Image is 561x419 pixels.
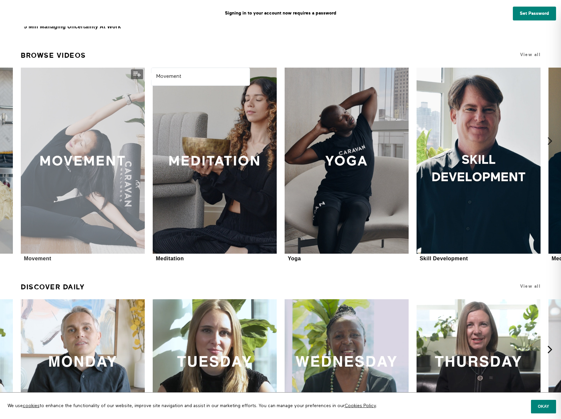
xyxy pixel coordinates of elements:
[520,52,541,57] a: View all
[156,74,181,79] strong: Movement
[21,48,86,62] a: Browse Videos
[285,68,409,263] a: YogaYoga
[24,255,51,262] div: Movement
[531,400,556,413] button: Okay
[5,5,556,21] p: Signing in to your account now requires a password
[23,403,40,408] a: cookies
[21,280,84,294] a: Discover Daily
[288,255,301,262] div: Yoga
[131,69,143,79] button: Add to my list
[420,255,468,262] div: Skill Development
[520,284,541,289] a: View all
[345,403,376,408] a: Cookies Policy
[3,398,442,414] p: We use to enhance the functionality of our website, improve site navigation and assist in our mar...
[24,23,121,30] div: 5 Min Managing Uncertainty At Work
[153,68,277,263] a: MeditationMeditation
[417,68,541,263] a: Skill DevelopmentSkill Development
[156,255,184,262] div: Meditation
[513,7,556,20] a: Set Password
